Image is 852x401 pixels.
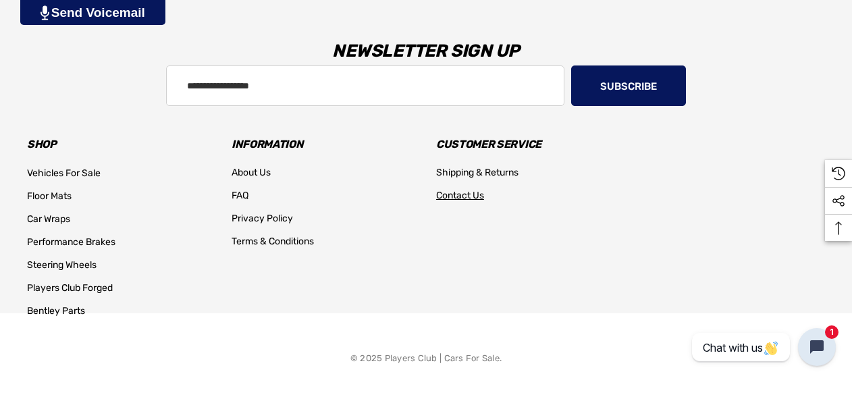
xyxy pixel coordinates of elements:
h3: Customer Service [436,135,620,154]
h3: Shop [27,135,211,154]
a: Terms & Conditions [232,230,314,253]
a: About Us [232,161,271,184]
svg: Recently Viewed [832,167,845,180]
p: © 2025 Players Club | Cars For Sale. [350,350,502,367]
span: Vehicles For Sale [27,167,101,179]
a: Bentley Parts [27,300,85,323]
a: Floor Mats [27,185,72,208]
span: Privacy Policy [232,213,293,224]
span: Contact Us [436,190,484,201]
img: PjwhLS0gR2VuZXJhdG9yOiBHcmF2aXQuaW8gLS0+PHN2ZyB4bWxucz0iaHR0cDovL3d3dy53My5vcmcvMjAwMC9zdmciIHhtb... [41,5,49,20]
a: Players Club Forged [27,277,113,300]
span: Shipping & Returns [436,167,518,178]
a: Contact Us [436,184,484,207]
span: Car Wraps [27,213,70,225]
span: Floor Mats [27,190,72,202]
span: Steering Wheels [27,259,97,271]
span: Bentley Parts [27,305,85,317]
a: Steering Wheels [27,254,97,277]
span: Performance Brakes [27,236,115,248]
a: Privacy Policy [232,207,293,230]
span: About Us [232,167,271,178]
button: Subscribe [571,65,686,106]
a: Vehicles For Sale [27,162,101,185]
h3: Information [232,135,416,154]
a: FAQ [232,184,248,207]
svg: Top [825,221,852,235]
h3: Newsletter Sign Up [17,31,835,72]
a: Performance Brakes [27,231,115,254]
span: Players Club Forged [27,282,113,294]
span: Terms & Conditions [232,236,314,247]
span: FAQ [232,190,248,201]
a: Car Wraps [27,208,70,231]
a: Shipping & Returns [436,161,518,184]
svg: Social Media [832,194,845,208]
